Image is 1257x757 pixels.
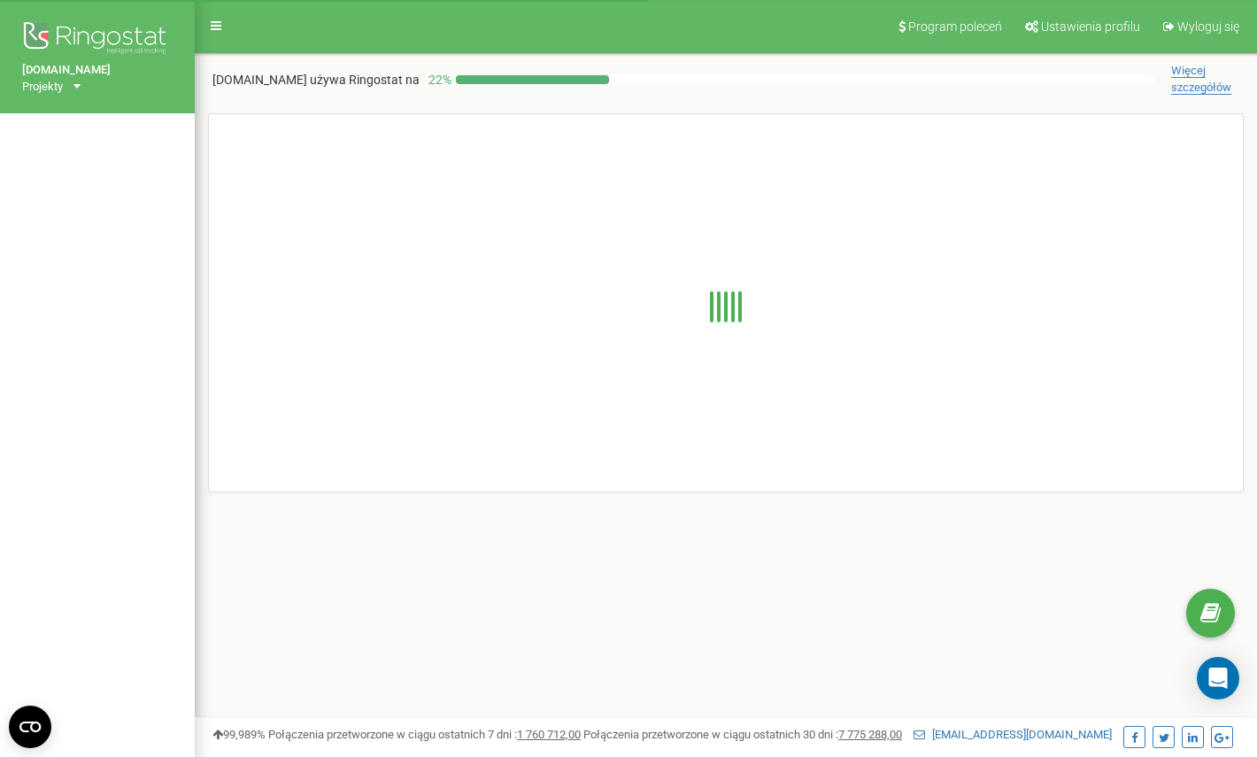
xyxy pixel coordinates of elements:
button: Open CMP widget [9,706,51,748]
div: Open Intercom Messenger [1197,657,1239,699]
span: używa Ringostat na [310,73,420,87]
p: [DOMAIN_NAME] [212,71,420,89]
u: 1 760 712,00 [517,728,581,741]
span: Połączenia przetworzone w ciągu ostatnich 30 dni : [583,728,902,741]
span: Ustawienia profilu [1041,19,1140,34]
a: [EMAIL_ADDRESS][DOMAIN_NAME] [914,728,1112,741]
u: 7 775 288,00 [838,728,902,741]
a: [DOMAIN_NAME] [22,62,173,79]
span: Wyloguj się [1177,19,1239,34]
img: Ringostat logo [22,18,173,62]
span: Więcej szczegółów [1171,64,1231,95]
span: 99,989% [212,728,266,741]
span: Połączenia przetworzone w ciągu ostatnich 7 dni : [268,728,581,741]
div: Projekty [22,79,63,96]
p: 22 % [420,71,456,89]
span: Program poleceń [908,19,1002,34]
